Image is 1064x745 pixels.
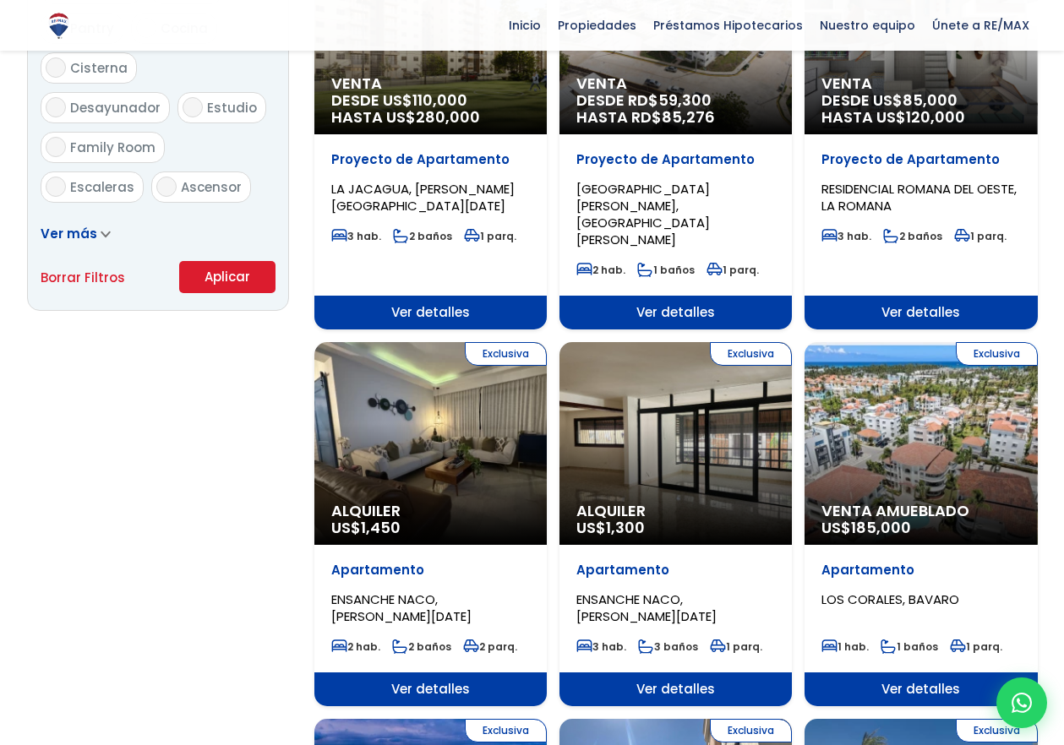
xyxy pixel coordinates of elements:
span: Venta [331,75,530,92]
p: Proyecto de Apartamento [576,151,775,168]
span: LA JACAGUA, [PERSON_NAME][GEOGRAPHIC_DATA][DATE] [331,180,515,215]
span: 3 hab. [821,229,871,243]
span: Exclusiva [956,719,1038,742]
p: Apartamento [576,562,775,579]
span: Estudio [207,99,257,117]
span: Exclusiva [956,342,1038,366]
span: 85,000 [903,90,958,111]
span: US$ [576,517,645,538]
span: Ver detalles [314,296,547,329]
span: DESDE US$ [331,92,530,126]
span: 1,450 [361,517,401,538]
span: 280,000 [416,106,480,128]
span: Nuestro equipo [811,13,924,38]
span: 2 hab. [331,639,380,654]
span: US$ [821,517,911,538]
span: Exclusiva [710,342,792,366]
span: Exclusiva [465,342,547,366]
span: Préstamos Hipotecarios [645,13,811,38]
span: Escaleras [70,178,134,196]
input: Ascensor [156,177,177,197]
input: Desayunador [46,97,66,117]
span: Ver detalles [805,672,1037,706]
span: 2 baños [393,229,452,243]
span: 185,000 [851,517,911,538]
span: Ver detalles [559,296,792,329]
span: 1 parq. [707,263,759,277]
p: Apartamento [821,562,1020,579]
span: 1,300 [606,517,645,538]
img: Logo de REMAX [44,11,74,41]
a: Exclusiva Venta Amueblado US$185,000 Apartamento LOS CORALES, BAVARO 1 hab. 1 baños 1 parq. Ver d... [805,342,1037,706]
span: Venta [821,75,1020,92]
span: Ver más [41,225,97,242]
span: ENSANCHE NACO, [PERSON_NAME][DATE] [331,590,472,625]
p: Proyecto de Apartamento [821,151,1020,168]
span: Alquiler [576,503,775,519]
a: Exclusiva Alquiler US$1,300 Apartamento ENSANCHE NACO, [PERSON_NAME][DATE] 3 hab. 3 baños 1 parq.... [559,342,792,706]
span: Únete a RE/MAX [924,13,1038,38]
span: 1 parq. [710,639,762,654]
span: Venta Amueblado [821,503,1020,519]
input: Family Room [46,137,66,157]
span: Ver detalles [314,672,547,706]
span: 85,276 [662,106,715,128]
span: Exclusiva [710,719,792,742]
span: Venta [576,75,775,92]
span: 2 baños [883,229,942,243]
span: 2 parq. [463,639,517,654]
span: Ver detalles [805,296,1037,329]
span: Exclusiva [465,719,547,742]
a: Ver más [41,225,111,242]
span: 1 parq. [954,229,1007,243]
span: Desayunador [70,99,161,117]
span: 110,000 [412,90,467,111]
span: RESIDENCIAL ROMANA DEL OESTE, LA ROMANA [821,180,1017,215]
span: DESDE RD$ [576,92,775,126]
a: Exclusiva Alquiler US$1,450 Apartamento ENSANCHE NACO, [PERSON_NAME][DATE] 2 hab. 2 baños 2 parq.... [314,342,547,706]
span: 1 parq. [464,229,516,243]
span: Alquiler [331,503,530,519]
input: Escaleras [46,177,66,197]
span: DESDE US$ [821,92,1020,126]
span: 120,000 [906,106,965,128]
span: Propiedades [549,13,645,38]
input: Estudio [183,97,203,117]
a: Borrar Filtros [41,267,125,288]
span: Ascensor [181,178,242,196]
span: 2 baños [392,639,451,654]
span: Inicio [500,13,549,38]
span: 1 baños [881,639,938,654]
span: 59,300 [658,90,712,111]
span: [GEOGRAPHIC_DATA][PERSON_NAME], [GEOGRAPHIC_DATA][PERSON_NAME] [576,180,710,248]
span: Ver detalles [559,672,792,706]
p: Apartamento [331,562,530,579]
span: HASTA RD$ [576,109,775,126]
span: 3 hab. [331,229,381,243]
span: HASTA US$ [821,109,1020,126]
span: HASTA US$ [331,109,530,126]
p: Proyecto de Apartamento [331,151,530,168]
span: US$ [331,517,401,538]
span: ENSANCHE NACO, [PERSON_NAME][DATE] [576,590,717,625]
span: 3 hab. [576,639,626,654]
span: 2 hab. [576,263,625,277]
span: 3 baños [638,639,698,654]
span: Cisterna [70,59,128,77]
span: 1 baños [637,263,695,277]
span: Family Room [70,139,156,156]
button: Aplicar [179,261,276,293]
input: Cisterna [46,57,66,78]
span: 1 parq. [950,639,1002,654]
span: LOS CORALES, BAVARO [821,590,959,608]
span: 1 hab. [821,639,869,654]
